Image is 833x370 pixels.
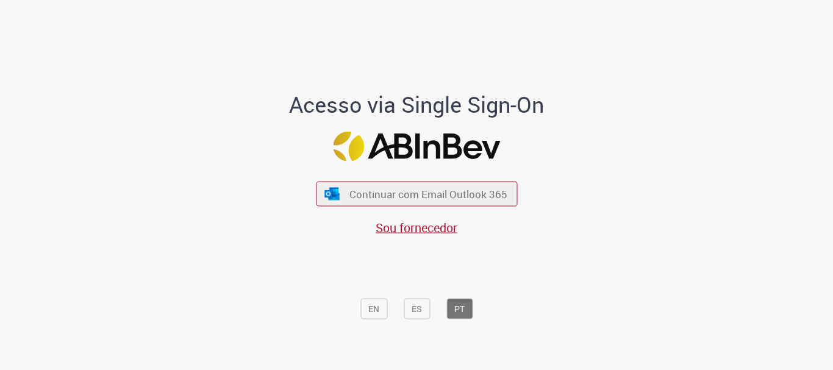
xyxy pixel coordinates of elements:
button: PT [446,299,473,319]
button: ES [404,299,430,319]
img: ícone Azure/Microsoft 360 [324,187,341,200]
h1: Acesso via Single Sign-On [248,93,586,117]
img: Logo ABInBev [333,132,500,162]
span: Continuar com Email Outlook 365 [349,187,507,201]
button: EN [360,299,387,319]
a: Sou fornecedor [376,219,457,236]
button: ícone Azure/Microsoft 360 Continuar com Email Outlook 365 [316,182,517,207]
